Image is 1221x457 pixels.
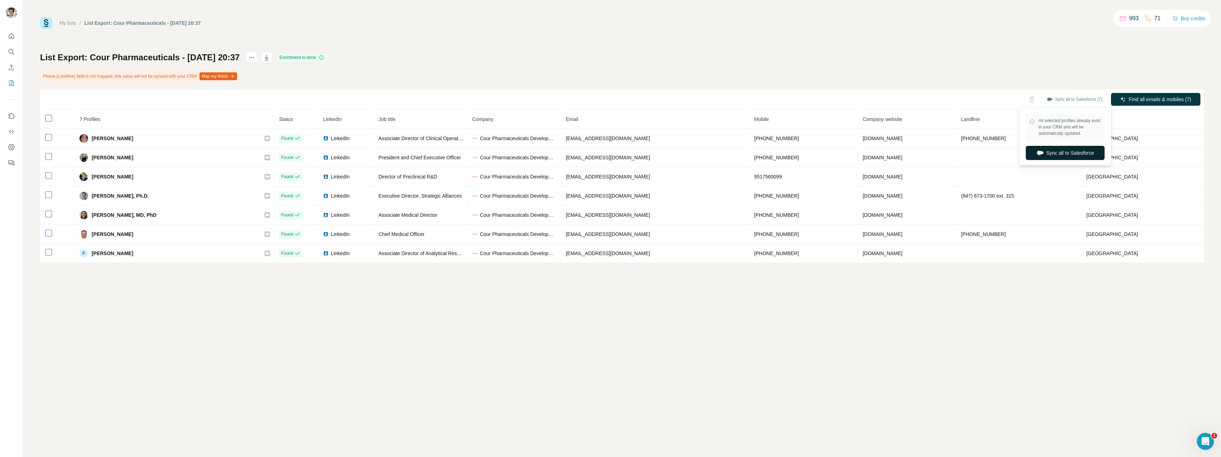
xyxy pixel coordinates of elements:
span: [PHONE_NUMBER] [961,136,1006,141]
iframe: Intercom live chat [1197,433,1214,450]
span: Cour Pharmaceuticals Development [480,192,557,199]
span: [DOMAIN_NAME] [863,174,902,180]
span: Found [281,135,293,142]
span: [PHONE_NUMBER] [754,136,799,141]
button: Quick start [6,30,17,43]
span: LinkedIn [331,250,350,257]
a: My lists [59,20,76,26]
span: [EMAIL_ADDRESS][DOMAIN_NAME] [566,212,650,218]
span: LinkedIn [331,192,350,199]
span: [EMAIL_ADDRESS][DOMAIN_NAME] [566,174,650,180]
p: 993 [1129,14,1139,23]
button: My lists [6,77,17,89]
span: [PERSON_NAME] [92,173,133,180]
span: [EMAIL_ADDRESS][DOMAIN_NAME] [566,155,650,160]
button: Feedback [6,156,17,169]
span: Found [281,174,293,180]
button: Sync all to Salesforce (7) [1042,94,1107,105]
img: company-logo [472,136,478,141]
span: [EMAIL_ADDRESS][DOMAIN_NAME] [566,193,650,199]
span: Found [281,193,293,199]
img: company-logo [472,193,478,199]
p: 71 [1154,14,1161,23]
span: [PHONE_NUMBER] [754,193,799,199]
button: Map my fields [199,72,237,80]
span: [PERSON_NAME], Ph.D. [92,192,149,199]
span: LinkedIn [323,116,342,122]
span: [GEOGRAPHIC_DATA] [1086,193,1138,199]
span: [DOMAIN_NAME] [863,212,902,218]
button: Dashboard [6,141,17,154]
span: LinkedIn [331,211,350,219]
span: [PHONE_NUMBER] [754,231,799,237]
span: [DOMAIN_NAME] [863,250,902,256]
div: List Export: Cour Pharmaceuticals - [DATE] 20:37 [84,20,201,27]
span: [EMAIL_ADDRESS][DOMAIN_NAME] [566,136,650,141]
span: Cour Pharmaceuticals Development [480,211,557,219]
span: [GEOGRAPHIC_DATA] [1086,212,1138,218]
span: LinkedIn [331,231,350,238]
span: Executive Director, Strategic Alliances [378,193,462,199]
img: Avatar [80,211,88,219]
span: Cour Pharmaceuticals Development [480,135,557,142]
span: [GEOGRAPHIC_DATA] [1086,174,1138,180]
img: Avatar [80,134,88,143]
span: Director of Preclinical R&D [378,174,437,180]
img: company-logo [472,231,478,237]
span: [PERSON_NAME] [92,154,133,161]
img: company-logo [472,155,478,160]
span: Found [281,231,293,237]
button: Search [6,45,17,58]
span: (847) 673-1700 ext. 315 [961,193,1014,199]
img: Avatar [80,192,88,200]
button: Use Surfe on LinkedIn [6,110,17,122]
span: [PERSON_NAME] [92,135,133,142]
span: President and Chief Executive Officer [378,155,461,160]
img: Surfe Logo [40,17,52,29]
img: Avatar [80,153,88,162]
div: Phone (Landline) field is not mapped, this value will not be synced with your CRM [40,70,239,82]
span: Cour Pharmaceuticals Development [480,231,557,238]
span: Status [279,116,293,122]
span: [GEOGRAPHIC_DATA] [1086,250,1138,256]
span: [PHONE_NUMBER] [754,212,799,218]
img: LinkedIn logo [323,231,329,237]
span: Email [566,116,578,122]
span: [PHONE_NUMBER] [961,231,1006,237]
span: LinkedIn [331,154,350,161]
button: Sync all to Salesforce [1026,146,1105,160]
h1: List Export: Cour Pharmaceuticals - [DATE] 20:37 [40,52,240,63]
span: [DOMAIN_NAME] [863,193,902,199]
img: Avatar [80,172,88,181]
span: [DOMAIN_NAME] [863,231,902,237]
span: 9517560099 [754,174,782,180]
span: 1 [1211,433,1217,439]
span: LinkedIn [331,135,350,142]
li: / [80,20,81,27]
img: LinkedIn logo [323,193,329,199]
span: [EMAIL_ADDRESS][DOMAIN_NAME] [566,231,650,237]
span: [GEOGRAPHIC_DATA] [1086,136,1138,141]
span: Found [281,250,293,257]
div: P [80,249,88,258]
img: LinkedIn logo [323,212,329,218]
button: Enrich CSV [6,61,17,74]
span: Cour Pharmaceuticals Development [480,173,557,180]
span: [DOMAIN_NAME] [863,136,902,141]
div: Enrichment is done [277,53,327,62]
span: Associate Director of Clinical Operations [378,136,467,141]
button: actions [246,52,257,63]
img: LinkedIn logo [323,174,329,180]
span: Found [281,212,293,218]
span: Associate Director of Analytical Research & Development at COUR Pharmaceuticals [378,250,564,256]
img: company-logo [472,212,478,218]
span: Chief Medical Officer [378,231,425,237]
span: Landline [961,116,980,122]
button: Buy credits [1172,13,1205,23]
span: [PERSON_NAME] [92,231,133,238]
span: Found [281,154,293,161]
button: Find all emails & mobiles (7) [1111,93,1200,106]
img: company-logo [472,250,478,256]
span: [PHONE_NUMBER] [754,155,799,160]
img: LinkedIn logo [323,136,329,141]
